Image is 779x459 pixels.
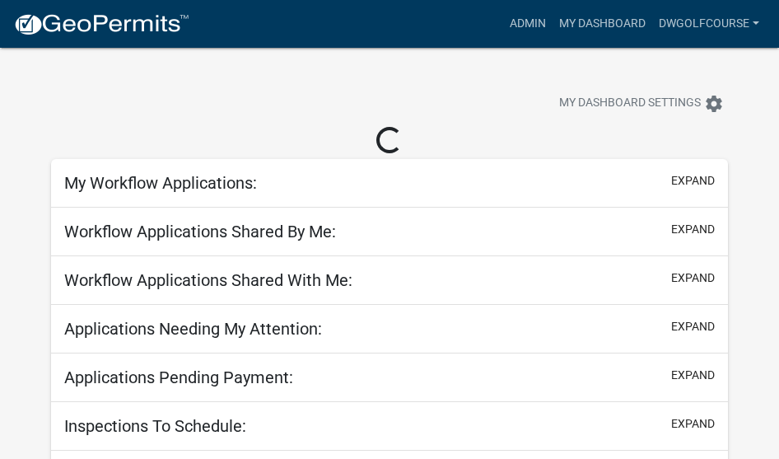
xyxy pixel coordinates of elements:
button: expand [671,318,715,335]
a: Admin [503,8,553,40]
h5: Inspections To Schedule: [64,416,246,436]
button: expand [671,172,715,190]
button: expand [671,367,715,384]
button: expand [671,415,715,433]
h5: Applications Needing My Attention: [64,319,322,339]
h5: My Workflow Applications: [64,173,257,193]
button: expand [671,269,715,287]
h5: Workflow Applications Shared With Me: [64,270,352,290]
i: settings [704,94,724,114]
h5: Workflow Applications Shared By Me: [64,222,336,241]
button: My Dashboard Settingssettings [546,87,737,119]
h5: Applications Pending Payment: [64,368,293,387]
a: My Dashboard [553,8,652,40]
button: expand [671,221,715,238]
a: dwgolfcourse [652,8,766,40]
span: My Dashboard Settings [559,94,701,114]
